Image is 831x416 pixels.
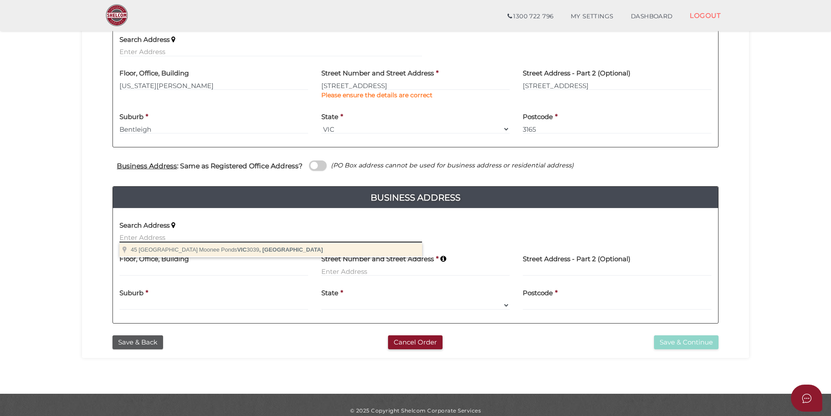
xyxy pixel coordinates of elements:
[119,233,422,242] input: Enter Address
[321,290,338,297] h4: State
[523,113,553,121] h4: Postcode
[117,162,177,170] u: Business Address
[89,407,742,414] div: © 2025 Copyright Shelcom Corporate Services
[523,300,712,310] input: Postcode must be exactly 4 digits
[681,7,729,24] a: LOGOUT
[321,256,434,263] h4: Street Number and Street Address
[119,47,422,57] input: Enter Address
[139,246,198,253] span: [GEOGRAPHIC_DATA]
[119,222,170,229] h4: Search Address
[562,8,622,25] a: MY SETTINGS
[119,70,189,77] h4: Floor, Office, Building
[654,335,719,350] button: Save & Continue
[119,113,143,121] h4: Suburb
[321,81,510,90] input: Enter Address
[119,290,143,297] h4: Suburb
[199,246,237,253] span: Moonee Ponds
[791,385,822,412] button: Open asap
[112,335,163,350] button: Save & Back
[321,113,338,121] h4: State
[321,266,510,276] input: Enter Address
[523,256,630,263] h4: Street Address - Part 2 (Optional)
[171,222,175,229] i: Keep typing in your address(including suburb) until it appears
[440,256,446,263] i: Keep typing in your address(including suburb) until it appears
[331,161,574,169] i: (PO Box address cannot be used for business address or residential address)
[119,256,189,263] h4: Floor, Office, Building
[499,8,562,25] a: 1300 722 796
[119,36,170,44] h4: Search Address
[113,191,718,205] h4: Business Address
[321,70,434,77] h4: Street Number and Street Address
[247,246,259,253] span: 3039
[388,335,443,350] button: Cancel Order
[199,246,323,253] span: VIC , [GEOGRAPHIC_DATA]
[171,36,175,43] i: Keep typing in your address(including suburb) until it appears
[622,8,681,25] a: DASHBOARD
[523,70,630,77] h4: Street Address - Part 2 (Optional)
[523,124,712,134] input: Postcode must be exactly 4 digits
[523,290,553,297] h4: Postcode
[321,91,433,99] b: Please ensure the details are correct
[131,246,137,253] span: 45
[117,162,303,170] h4: : Same as Registered Office Address?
